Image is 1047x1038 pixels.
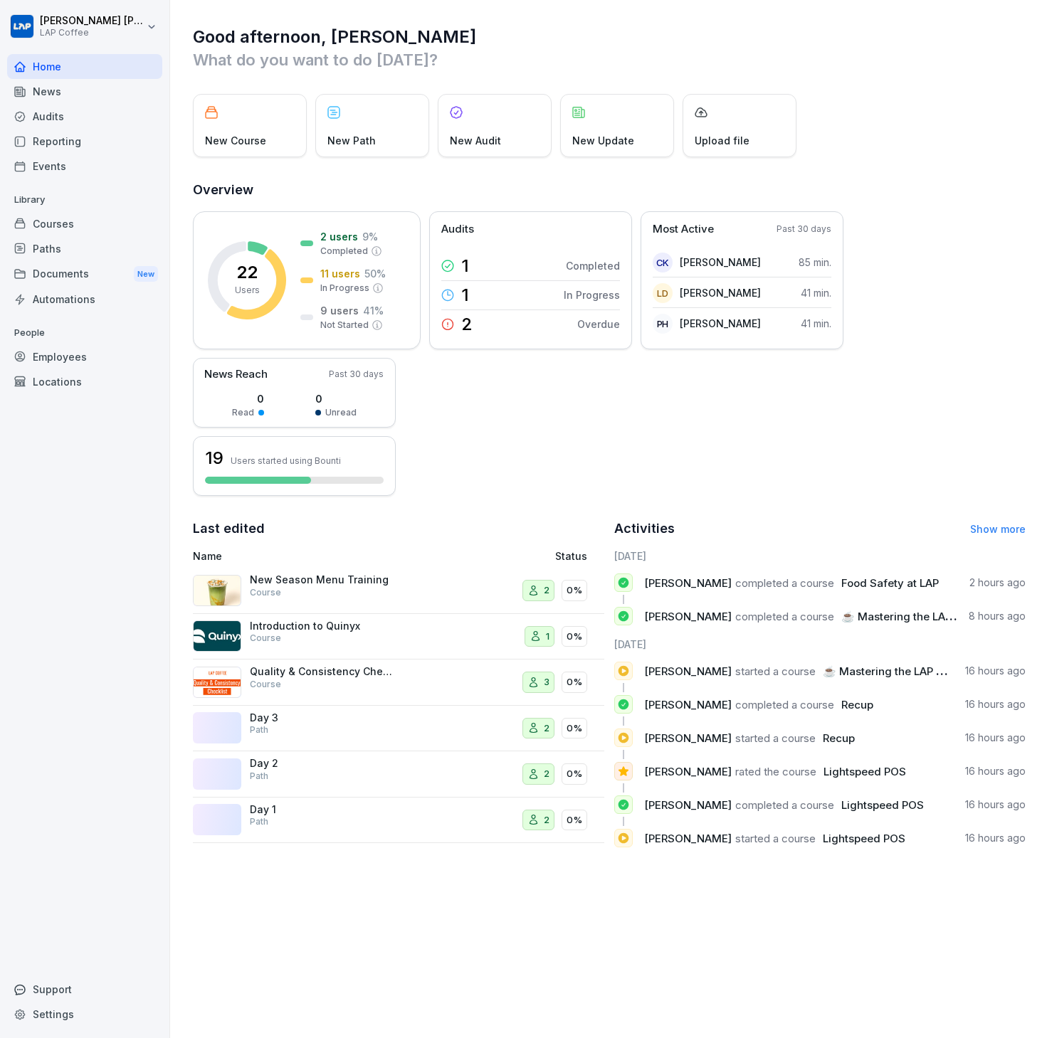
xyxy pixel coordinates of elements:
a: Settings [7,1002,162,1027]
p: Path [250,770,268,783]
p: Users started using Bounti [231,455,341,466]
p: What do you want to do [DATE]? [193,48,1026,71]
span: Food Safety at LAP [841,576,939,590]
p: Library [7,189,162,211]
p: Course [250,678,281,691]
p: Course [250,632,281,645]
a: Quality & Consistency Checklist TrainingCourse30% [193,660,604,706]
p: 41 min. [801,316,831,331]
p: Upload file [695,133,749,148]
span: started a course [735,731,816,745]
p: 1 [461,258,469,275]
div: Events [7,154,162,179]
p: Status [555,549,587,563]
p: 2 [544,767,549,781]
p: People [7,322,162,344]
p: 16 hours ago [965,731,1026,745]
p: In Progress [564,287,620,302]
p: 16 hours ago [965,831,1026,845]
p: LAP Coffee [40,28,144,38]
p: 16 hours ago [965,697,1026,711]
a: Show more [970,523,1026,535]
p: New Course [205,133,266,148]
span: [PERSON_NAME] [644,765,732,778]
span: [PERSON_NAME] [644,576,732,590]
span: started a course [735,664,816,678]
div: Home [7,54,162,79]
a: News [7,79,162,104]
span: [PERSON_NAME] [644,832,732,845]
p: 0% [567,675,582,689]
p: 16 hours ago [965,764,1026,778]
p: 2 [544,813,549,827]
p: Completed [320,245,368,258]
span: completed a course [735,610,834,623]
span: completed a course [735,798,834,812]
span: Lightspeed POS [841,798,924,812]
p: 41 min. [801,285,831,300]
p: Course [250,586,281,599]
div: CK [653,253,673,272]
p: Overdue [577,317,620,332]
a: Employees [7,344,162,369]
p: 2 users [320,229,358,244]
span: Lightspeed POS [824,765,906,778]
p: 1 [546,630,549,644]
span: Recup [823,731,855,745]
p: 3 [544,675,549,689]
p: Completed [566,258,620,273]
p: Not Started [320,319,369,332]
h2: Overview [193,180,1026,200]
h2: Activities [614,519,675,539]
div: LD [653,283,673,303]
p: Quality & Consistency Checklist Training [250,665,392,678]
a: Automations [7,287,162,312]
p: 0 [315,391,357,406]
p: [PERSON_NAME] [PERSON_NAME] [40,15,144,27]
p: 0% [567,767,582,781]
div: Courses [7,211,162,236]
div: Documents [7,261,162,287]
p: Users [235,284,260,297]
div: Support [7,977,162,1002]
p: 2 [461,316,473,333]
p: 0% [567,813,582,827]
a: DocumentsNew [7,261,162,287]
p: [PERSON_NAME] [680,285,761,300]
div: Paths [7,236,162,261]
span: [PERSON_NAME] [644,731,732,745]
span: [PERSON_NAME] [644,798,732,812]
p: 50 % [364,266,386,281]
p: Read [232,406,254,419]
p: 0% [567,721,582,736]
a: Audits [7,104,162,129]
p: 85 min. [799,255,831,270]
p: 0 [232,391,264,406]
p: New Path [327,133,376,148]
p: 11 users [320,266,360,281]
span: [PERSON_NAME] [644,610,732,623]
h3: 19 [205,446,223,470]
h1: Good afternoon, [PERSON_NAME] [193,26,1026,48]
span: started a course [735,832,816,845]
p: 1 [461,287,469,304]
p: In Progress [320,282,369,295]
p: 0% [567,630,582,644]
p: 16 hours ago [965,664,1026,678]
p: Unread [325,406,357,419]
p: 2 [544,583,549,598]
p: Day 2 [250,757,392,770]
p: 22 [236,264,258,281]
p: Day 3 [250,711,392,724]
span: Recup [841,698,873,711]
p: 16 hours ago [965,798,1026,812]
a: Reporting [7,129,162,154]
p: 0% [567,583,582,598]
p: New Audit [450,133,501,148]
h6: [DATE] [614,637,1026,652]
img: ckdyadu5chsm5mkruzybz4ro.png [193,620,241,652]
p: News Reach [204,366,268,383]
